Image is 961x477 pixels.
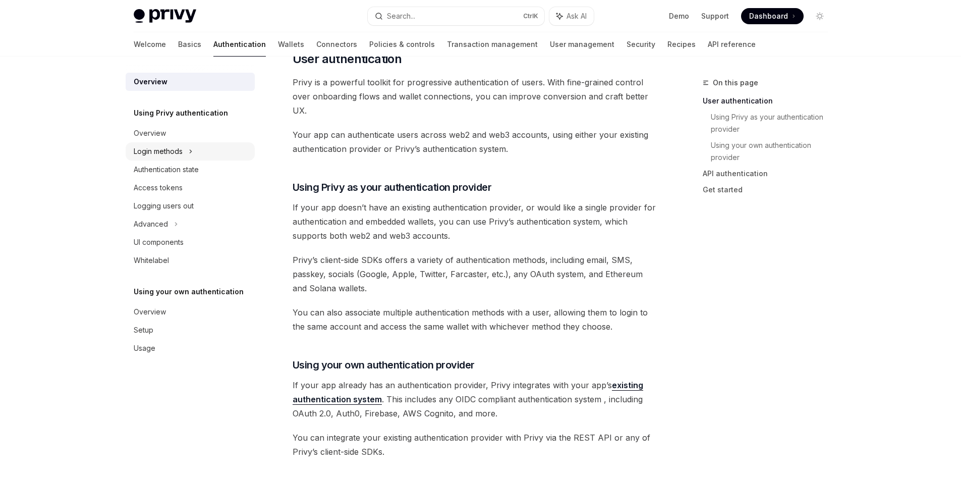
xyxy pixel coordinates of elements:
[134,145,183,157] div: Login methods
[703,93,836,109] a: User authentication
[741,8,804,24] a: Dashboard
[368,7,544,25] button: Search...CtrlK
[703,182,836,198] a: Get started
[293,378,656,420] span: If your app already has an authentication provider, Privy integrates with your app’s . This inclu...
[713,77,758,89] span: On this page
[126,161,255,179] a: Authentication state
[293,51,402,67] span: User authentication
[667,32,696,57] a: Recipes
[701,11,729,21] a: Support
[134,218,168,230] div: Advanced
[134,306,166,318] div: Overview
[369,32,435,57] a: Policies & controls
[134,76,167,88] div: Overview
[134,324,153,336] div: Setup
[134,164,199,176] div: Authentication state
[126,339,255,357] a: Usage
[293,200,656,243] span: If your app doesn’t have an existing authentication provider, or would like a single provider for...
[293,128,656,156] span: Your app can authenticate users across web2 and web3 accounts, using either your existing authent...
[711,137,836,166] a: Using your own authentication provider
[293,253,656,295] span: Privy’s client-side SDKs offers a variety of authentication methods, including email, SMS, passke...
[126,251,255,270] a: Whitelabel
[447,32,538,57] a: Transaction management
[711,109,836,137] a: Using Privy as your authentication provider
[293,305,656,334] span: You can also associate multiple authentication methods with a user, allowing them to login to the...
[126,233,255,251] a: UI components
[134,127,166,139] div: Overview
[134,236,184,248] div: UI components
[134,182,183,194] div: Access tokens
[126,321,255,339] a: Setup
[126,197,255,215] a: Logging users out
[134,200,194,212] div: Logging users out
[293,75,656,118] span: Privy is a powerful toolkit for progressive authentication of users. With fine-grained control ov...
[134,254,169,267] div: Whitelabel
[134,342,155,354] div: Usage
[703,166,836,182] a: API authentication
[178,32,201,57] a: Basics
[749,11,788,21] span: Dashboard
[126,179,255,197] a: Access tokens
[278,32,304,57] a: Wallets
[387,10,415,22] div: Search...
[134,107,228,119] h5: Using Privy authentication
[627,32,655,57] a: Security
[550,32,614,57] a: User management
[134,32,166,57] a: Welcome
[567,11,587,21] span: Ask AI
[293,180,492,194] span: Using Privy as your authentication provider
[293,431,656,459] span: You can integrate your existing authentication provider with Privy via the REST API or any of Pri...
[549,7,594,25] button: Ask AI
[213,32,266,57] a: Authentication
[134,286,244,298] h5: Using your own authentication
[126,124,255,142] a: Overview
[126,73,255,91] a: Overview
[316,32,357,57] a: Connectors
[134,9,196,23] img: light logo
[523,12,538,20] span: Ctrl K
[708,32,756,57] a: API reference
[126,303,255,321] a: Overview
[669,11,689,21] a: Demo
[293,358,475,372] span: Using your own authentication provider
[812,8,828,24] button: Toggle dark mode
